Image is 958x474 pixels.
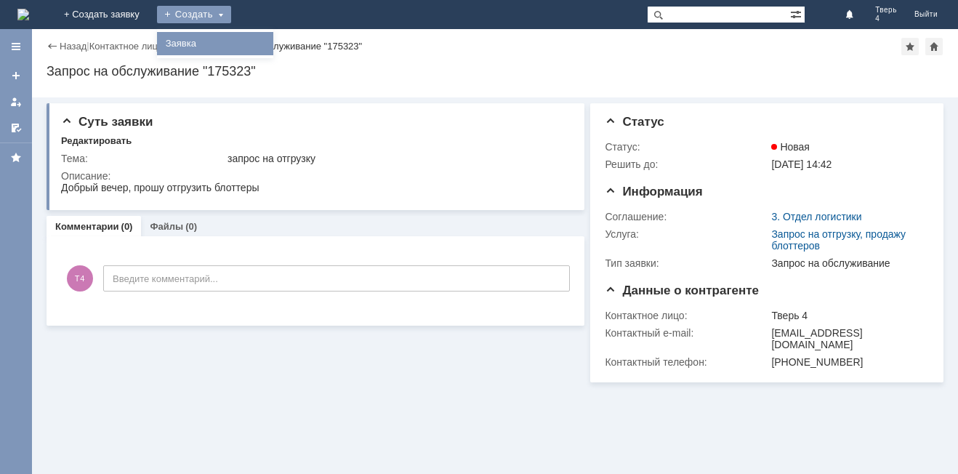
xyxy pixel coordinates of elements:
div: Редактировать [61,135,132,147]
a: Комментарии [55,221,119,232]
span: 4 [875,15,897,23]
div: [PHONE_NUMBER] [771,356,922,368]
div: Услуга: [605,228,768,240]
a: Контактное лицо "Тверь 4" [89,41,206,52]
img: logo [17,9,29,20]
span: Суть заявки [61,115,153,129]
div: Соглашение: [605,211,768,222]
span: Новая [771,141,810,153]
a: Перейти на домашнюю страницу [17,9,29,20]
div: (0) [185,221,197,232]
div: запрос на отгрузку [228,153,565,164]
a: Мои согласования [4,116,28,140]
div: Запрос на обслуживание "175323" [211,41,362,52]
div: Контактный e-mail: [605,327,768,339]
span: [DATE] 14:42 [771,158,832,170]
div: Тверь 4 [771,310,922,321]
span: Статус [605,115,664,129]
div: Тип заявки: [605,257,768,269]
div: Тема: [61,153,225,164]
span: Информация [605,185,702,198]
div: [EMAIL_ADDRESS][DOMAIN_NAME] [771,327,922,350]
a: Назад [60,41,86,52]
a: Мои заявки [4,90,28,113]
div: Сделать домашней страницей [925,38,943,55]
div: Создать [157,6,231,23]
div: Добавить в избранное [901,38,919,55]
div: | [86,40,89,51]
div: Запрос на обслуживание [771,257,922,269]
a: Заявка [160,35,270,52]
div: Контактный телефон: [605,356,768,368]
a: Создать заявку [4,64,28,87]
div: Статус: [605,141,768,153]
span: Данные о контрагенте [605,284,759,297]
span: Тверь [875,6,897,15]
div: Контактное лицо: [605,310,768,321]
a: Файлы [150,221,183,232]
span: Расширенный поиск [790,7,805,20]
div: Решить до: [605,158,768,170]
div: (0) [121,221,133,232]
div: Запрос на обслуживание "175323" [47,64,943,79]
div: Описание: [61,170,568,182]
a: Запрос на отгрузку, продажу блоттеров [771,228,906,252]
a: 3. Отдел логистики [771,211,861,222]
div: / [89,41,212,52]
span: Т4 [67,265,93,292]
